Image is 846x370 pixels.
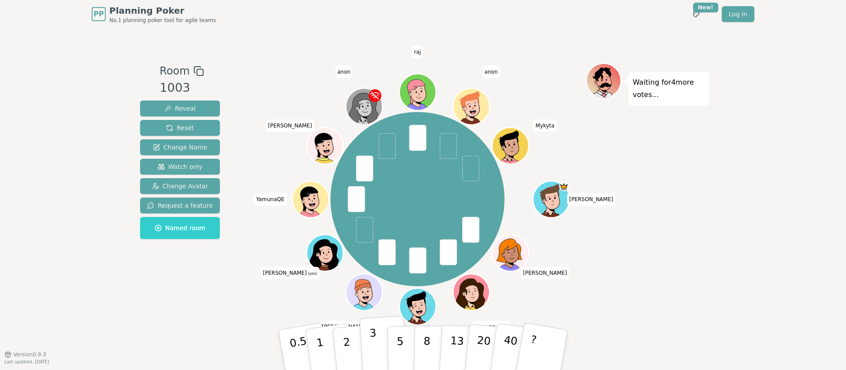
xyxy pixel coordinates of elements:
span: Version 0.9.3 [13,351,46,358]
button: Request a feature [140,198,220,213]
button: Named room [140,217,220,239]
span: (you) [307,272,317,276]
div: 1003 [160,79,204,97]
span: Last updated: [DATE] [4,359,49,364]
button: Change Avatar [140,178,220,194]
span: Click to change your name [472,321,510,333]
span: Change Avatar [152,182,208,191]
span: PP [93,9,104,19]
button: Change Name [140,139,220,155]
button: Version0.9.3 [4,351,46,358]
span: Colin is the host [559,182,568,191]
span: Click to change your name [266,119,314,131]
span: Click to change your name [482,65,500,78]
span: Watch only [158,162,203,171]
span: Named room [155,224,205,232]
button: Reset [140,120,220,136]
button: Click to change your avatar [308,235,342,270]
span: Click to change your name [320,321,368,333]
span: No.1 planning poker tool for agile teams [109,17,216,24]
span: Click to change your name [335,65,352,78]
button: New! [688,6,704,22]
a: Log in [722,6,754,22]
span: Click to change your name [261,267,319,279]
span: Click to change your name [533,119,557,131]
button: Reveal [140,101,220,116]
span: Click to change your name [412,45,423,58]
span: Reset [166,123,194,132]
button: Watch only [140,159,220,175]
p: Waiting for 4 more votes... [633,76,705,101]
span: Reveal [164,104,196,113]
span: Change Name [153,143,207,152]
div: New! [693,3,718,12]
span: Room [160,63,189,79]
span: Planning Poker [109,4,216,17]
span: Click to change your name [567,193,616,206]
span: Request a feature [147,201,213,210]
span: Click to change your name [521,267,569,279]
a: PPPlanning PokerNo.1 planning poker tool for agile teams [92,4,216,24]
span: Click to change your name [254,193,286,206]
